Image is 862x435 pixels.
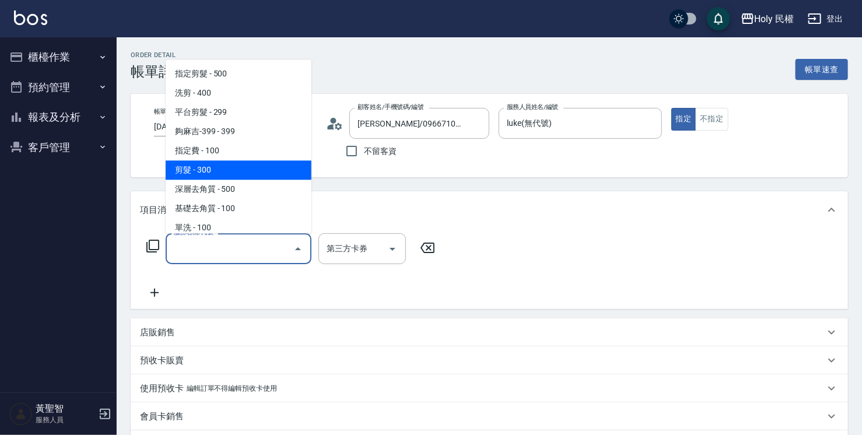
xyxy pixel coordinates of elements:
[131,191,848,229] div: 項目消費
[364,145,397,157] span: 不留客資
[166,141,311,160] span: 指定費 - 100
[9,402,33,426] img: Person
[796,59,848,80] button: 帳單速查
[166,218,311,237] span: 單洗 - 100
[166,160,311,180] span: 剪髮 - 300
[358,103,424,111] label: 顧客姓名/手機號碼/編號
[131,64,187,80] h3: 帳單詳細
[166,180,311,199] span: 深層去角質 - 500
[5,42,112,72] button: 櫃檯作業
[36,415,95,425] p: 服務人員
[140,355,184,367] p: 預收卡販賣
[166,64,311,83] span: 指定剪髮 - 500
[507,103,558,111] label: 服務人員姓名/編號
[803,8,848,30] button: 登出
[131,51,187,59] h2: Order detail
[166,103,311,122] span: 平台剪髮 - 299
[131,318,848,346] div: 店販銷售
[671,108,696,131] button: 指定
[131,402,848,430] div: 會員卡銷售
[166,199,311,218] span: 基礎去角質 - 100
[736,7,799,31] button: Holy 民權
[36,403,95,415] h5: 黃聖智
[166,122,311,141] span: 夠麻吉-399 - 399
[131,374,848,402] div: 使用預收卡編輯訂單不得編輯預收卡使用
[755,12,794,26] div: Holy 民權
[154,107,178,116] label: 帳單日期
[14,10,47,25] img: Logo
[140,204,175,216] p: 項目消費
[5,102,112,132] button: 報表及分析
[707,7,730,30] button: save
[166,83,311,103] span: 洗剪 - 400
[289,240,307,258] button: Close
[383,240,402,258] button: Open
[187,383,277,395] p: 編輯訂單不得編輯預收卡使用
[140,327,175,339] p: 店販銷售
[140,383,184,395] p: 使用預收卡
[154,117,247,136] input: YYYY/MM/DD hh:mm
[131,346,848,374] div: 預收卡販賣
[695,108,728,131] button: 不指定
[131,229,848,309] div: 項目消費
[140,411,184,423] p: 會員卡銷售
[5,72,112,103] button: 預約管理
[5,132,112,163] button: 客戶管理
